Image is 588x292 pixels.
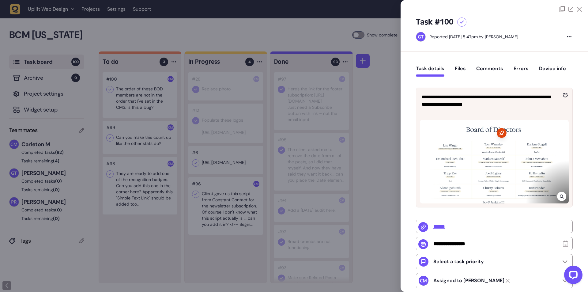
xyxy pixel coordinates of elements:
div: by [PERSON_NAME] [429,34,518,40]
button: Files [455,66,466,77]
button: Device info [539,66,566,77]
p: Select a task priority [433,259,484,265]
img: Graham Thompson [416,32,425,41]
div: Reported [DATE] 5.47pm, [429,34,479,40]
button: Comments [476,66,503,77]
button: Task details [416,66,444,77]
iframe: LiveChat chat widget [559,263,585,289]
h5: Task #100 [416,17,454,27]
button: Errors [514,66,529,77]
strong: Carleton M [433,278,504,284]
